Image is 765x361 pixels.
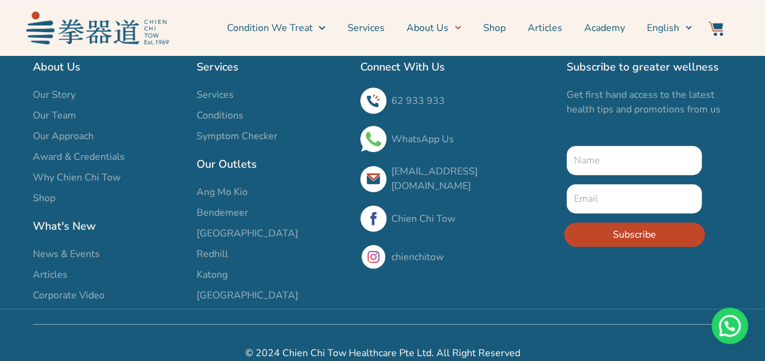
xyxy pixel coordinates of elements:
[708,21,723,36] img: Website Icon-03
[567,146,702,175] input: Name
[33,108,76,123] span: Our Team
[33,58,184,75] h2: About Us
[197,129,348,143] a: Symptom Checker
[391,165,478,193] a: [EMAIL_ADDRESS][DOMAIN_NAME]
[567,58,733,75] h2: Subscribe to greater wellness
[33,191,184,205] a: Shop
[197,58,348,75] h2: Services
[33,267,68,282] span: Articles
[197,226,348,241] a: [GEOGRAPHIC_DATA]
[391,250,444,264] a: chienchitow
[647,21,679,35] span: English
[33,288,105,303] span: Corporate Video
[197,108,348,123] a: Conditions
[197,185,248,199] span: Ang Mo Kio
[33,129,94,143] span: Our Approach
[197,88,234,102] span: Services
[197,288,348,303] a: [GEOGRAPHIC_DATA]
[407,13,461,43] a: About Us
[391,212,455,225] a: Chien Chi Tow
[226,13,325,43] a: Condition We Treat
[33,346,733,360] h2: © 2024 Chien Chi Tow Healthcare Pte Ltd. All Right Reserved
[33,247,100,261] span: News & Events
[567,88,733,117] p: Get first hand access to the latest health tips and promotions from us
[197,247,348,261] a: Redhill
[613,227,656,242] span: Subscribe
[33,108,184,123] a: Our Team
[567,146,702,256] form: New Form
[528,13,562,43] a: Articles
[197,226,298,241] span: [GEOGRAPHIC_DATA]
[33,150,125,164] span: Award & Credentials
[33,88,184,102] a: Our Story
[33,88,75,102] span: Our Story
[33,191,55,205] span: Shop
[647,13,692,43] a: English
[33,170,121,185] span: Why Chien Chi Tow
[197,185,348,199] a: Ang Mo Kio
[197,288,298,303] span: [GEOGRAPHIC_DATA]
[197,205,248,220] span: Bendemeer
[33,129,184,143] a: Our Approach
[348,13,385,43] a: Services
[391,132,454,146] a: WhatsApp Us
[483,13,506,43] a: Shop
[197,108,243,123] span: Conditions
[197,205,348,220] a: Bendemeer
[197,88,348,102] a: Services
[33,247,184,261] a: News & Events
[197,247,228,261] span: Redhill
[567,184,702,213] input: Email
[391,94,445,108] a: 62 933 933
[197,267,348,282] a: Katong
[33,218,184,235] h2: What's New
[197,129,278,143] span: Symptom Checker
[33,150,184,164] a: Award & Credentials
[33,267,184,282] a: Articles
[175,13,692,43] nav: Menu
[33,170,184,185] a: Why Chien Chi Tow
[33,288,184,303] a: Corporate Video
[197,267,228,282] span: Katong
[360,58,554,75] h2: Connect With Us
[197,156,348,173] h2: Our Outlets
[584,13,625,43] a: Academy
[564,222,705,247] button: Subscribe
